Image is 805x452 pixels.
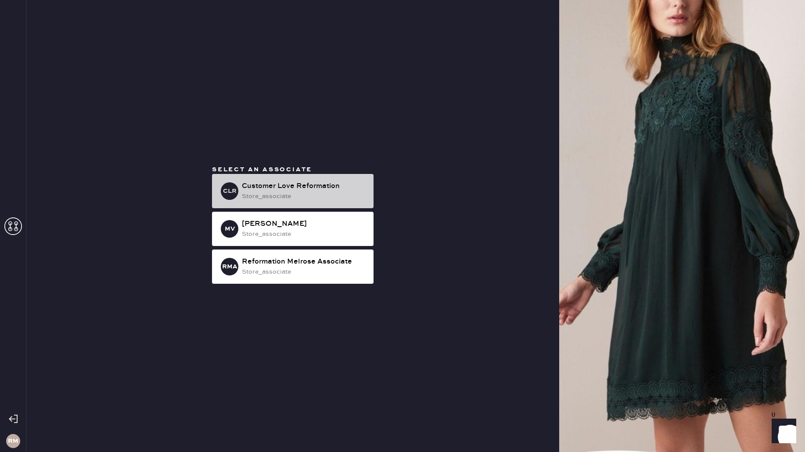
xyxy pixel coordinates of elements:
h3: MV [225,226,235,232]
div: Customer Love Reformation [242,181,367,192]
iframe: Front Chat [763,412,801,450]
div: store_associate [242,267,367,277]
div: [PERSON_NAME] [242,219,367,229]
h3: RM [8,438,18,444]
span: Select an associate [212,166,312,174]
div: Reformation Melrose Associate [242,257,367,267]
div: store_associate [242,192,367,201]
h3: RMA [222,264,237,270]
h3: CLR [223,188,237,194]
div: store_associate [242,229,367,239]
